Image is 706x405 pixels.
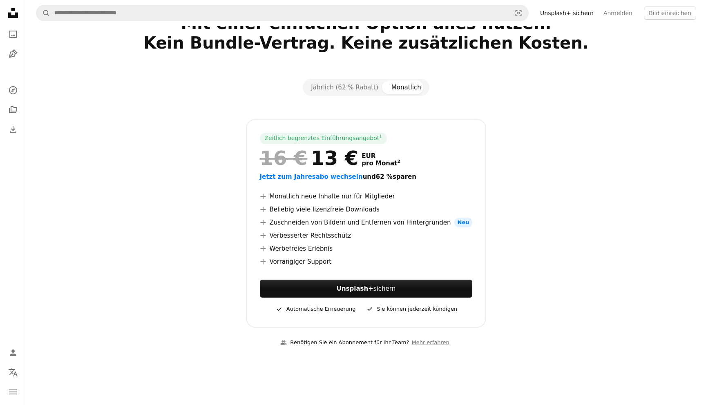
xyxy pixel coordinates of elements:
button: Bild einreichen [644,7,696,20]
span: Neu [454,218,473,227]
li: Zuschneiden von Bildern und Entfernen von Hintergründen [260,218,473,227]
a: 1 [378,134,384,142]
span: Jetzt zum Jahresabo wechseln [260,173,363,180]
button: Unsplash+sichern [260,280,473,298]
button: Monatlich [385,80,428,94]
li: Verbesserter Rechtsschutz [260,231,473,240]
button: Jährlich (62 % Rabatt) [304,80,385,94]
a: Kollektionen [5,102,21,118]
span: 16 € [260,147,308,169]
button: Jetzt zum Jahresabo wechselnund62 %sparen [260,172,416,182]
a: Anmelden [599,7,637,20]
a: Fotos [5,26,21,42]
li: Monatlich neue Inhalte nur für Mitglieder [260,191,473,201]
a: Mehr erfahren [409,336,451,349]
sup: 1 [379,134,382,139]
a: Anmelden / Registrieren [5,345,21,361]
h2: Mit einer einfachen Option alles nutzen. Kein Bundle-Vertrag. Keine zusätzlichen Kosten. [103,13,629,72]
li: Vorrangiger Support [260,257,473,267]
div: Sie können jederzeit kündigen [366,304,458,314]
button: Visuelle Suche [509,5,528,21]
strong: Unsplash+ [337,285,373,292]
span: EUR [362,152,400,160]
a: Entdecken [5,82,21,98]
a: Startseite — Unsplash [5,5,21,23]
span: pro Monat [362,160,400,167]
div: Automatische Erneuerung [275,304,356,314]
a: 2 [395,160,402,167]
li: Beliebig viele lizenzfreie Downloads [260,205,473,214]
sup: 2 [397,159,400,164]
li: Werbefreies Erlebnis [260,244,473,254]
div: 13 € [260,147,359,169]
button: Sprache [5,364,21,381]
a: Bisherige Downloads [5,121,21,138]
form: Finden Sie Bildmaterial auf der ganzen Webseite [36,5,529,21]
div: Benötigen Sie ein Abonnement für Ihr Team? [280,338,409,347]
div: Zeitlich begrenztes Einführungsangebot [260,133,387,144]
a: Unsplash+ sichern [535,7,599,20]
button: Menü [5,384,21,400]
button: Unsplash suchen [36,5,50,21]
a: Grafiken [5,46,21,62]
